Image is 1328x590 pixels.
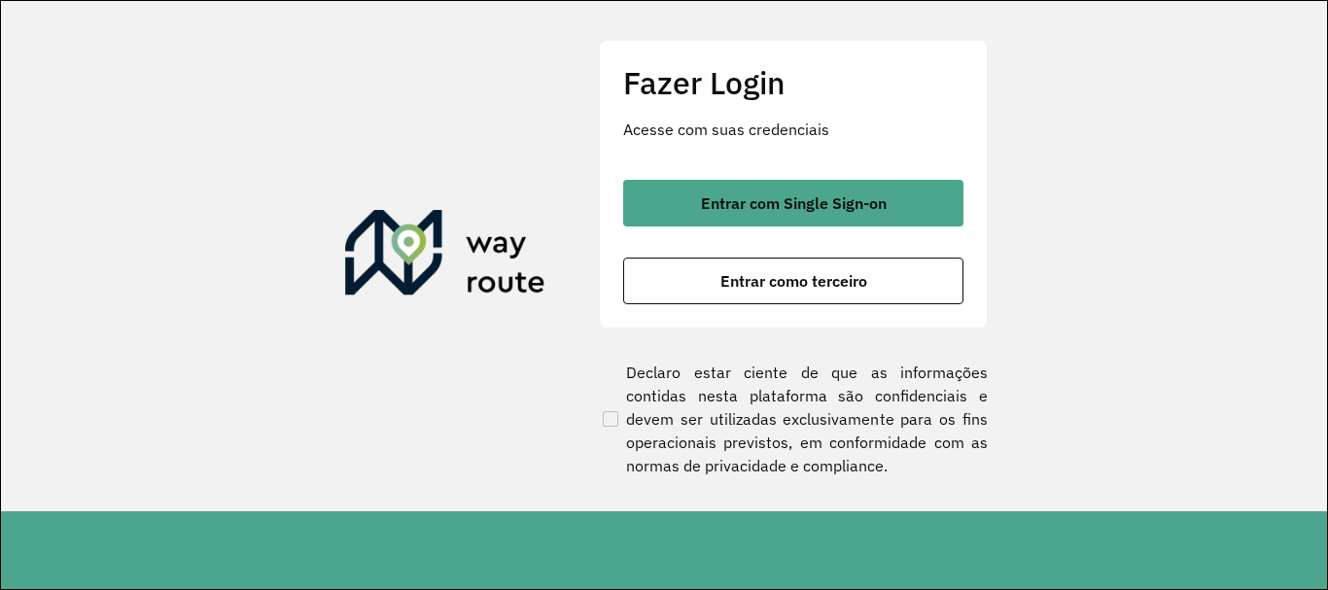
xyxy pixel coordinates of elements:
button: button [623,258,963,304]
p: Acesse com suas credenciais [623,118,963,141]
label: Declaro estar ciente de que as informações contidas nesta plataforma são confidenciais e devem se... [599,361,988,477]
img: Roteirizador AmbevTech [345,210,545,303]
span: Entrar como terceiro [720,273,867,289]
button: button [623,180,963,226]
h2: Fazer Login [623,64,963,101]
span: Entrar com Single Sign-on [701,195,887,211]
